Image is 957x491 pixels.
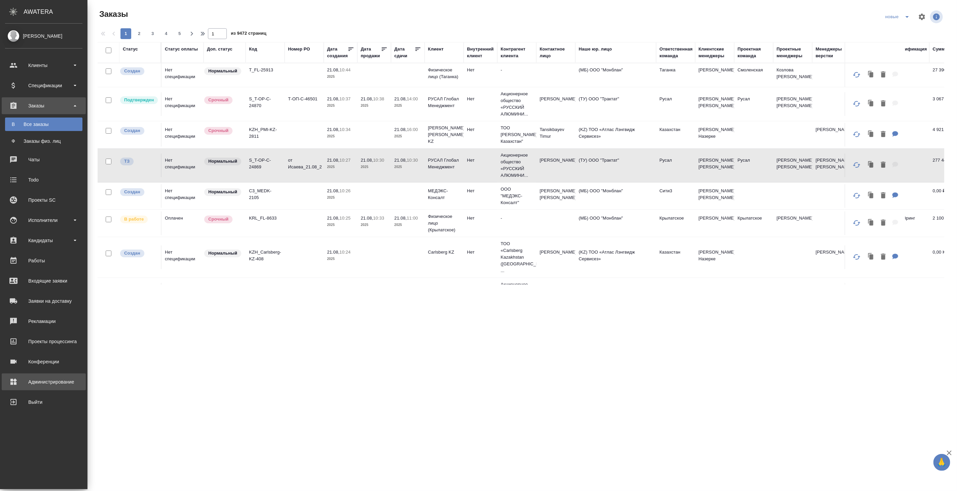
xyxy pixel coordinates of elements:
[773,211,812,235] td: [PERSON_NAME]
[124,68,140,74] p: Создан
[5,155,82,165] div: Чаты
[327,133,354,140] p: 2025
[249,157,281,170] p: S_T-OP-C-24869
[930,10,944,23] span: Посмотреть информацию
[467,249,494,256] p: Нет
[8,138,79,144] div: Заказы физ. лиц
[914,9,930,25] span: Настроить таблицу
[340,67,351,72] p: 10:44
[162,245,204,269] td: Нет спецификации
[536,92,575,116] td: [PERSON_NAME]
[890,211,929,235] td: Эквайринг
[162,92,204,116] td: Нет спецификации
[773,92,812,116] td: [PERSON_NAME] [PERSON_NAME]
[2,373,86,390] a: Администрирование
[865,128,878,141] button: Клонировать
[5,397,82,407] div: Выйти
[5,377,82,387] div: Администрирование
[361,222,388,228] p: 2025
[207,46,233,53] div: Доп. статус
[249,249,281,262] p: KZH_Carlsberg-KZ-408
[119,96,157,105] div: Выставляет КМ после уточнения всех необходимых деталей и получения согласия клиента на запуск. С ...
[5,60,82,70] div: Клиенты
[124,127,140,134] p: Создан
[878,128,889,141] button: Удалить
[98,9,128,20] span: Заказы
[5,316,82,326] div: Рекламации
[575,283,656,306] td: (ТУ) ООО "Трактат"
[124,97,154,103] p: Подтвержден
[849,215,865,231] button: Обновить
[467,157,494,164] p: Нет
[373,96,384,101] p: 10:38
[394,46,415,59] div: Дата сдачи
[123,46,138,53] div: Статус
[394,158,407,163] p: 21.08,
[501,67,533,73] p: -
[734,63,773,87] td: Смоленская
[288,46,310,53] div: Номер PO
[656,184,695,208] td: Сити3
[162,154,204,177] td: Нет спецификации
[816,249,848,256] p: [PERSON_NAME]
[656,154,695,177] td: Русал
[119,188,157,197] div: Выставляется автоматически при создании заказа
[327,222,354,228] p: 2025
[575,245,656,269] td: (KZ) ТОО «Атлас Лэнгвидж Сервисез»
[204,215,242,224] div: Выставляется автоматически, если на указанный объем услуг необходимо больше времени в стандартном...
[162,123,204,146] td: Нет спецификации
[656,92,695,116] td: Русал
[119,215,157,224] div: Выставляет ПМ после принятия заказа от КМа
[394,164,421,170] p: 2025
[249,67,281,73] p: T_FL-25913
[124,216,144,223] p: В работе
[849,126,865,142] button: Обновить
[660,46,693,59] div: Ответственная команда
[884,11,914,22] div: split button
[5,296,82,306] div: Заявки на доставку
[656,63,695,87] td: Таганка
[124,250,140,257] p: Создан
[428,213,460,233] p: Физическое лицо (Крылатское)
[695,283,734,306] td: [PERSON_NAME] [PERSON_NAME]
[394,102,421,109] p: 2025
[5,336,82,347] div: Проекты процессинга
[394,127,407,132] p: 21.08,
[656,245,695,269] td: Казахстан
[5,118,82,131] a: ВВсе заказы
[734,92,773,116] td: Русал
[327,250,340,255] p: 21.08,
[575,184,656,208] td: (МБ) ООО "Монблан"
[773,283,812,306] td: [PERSON_NAME] [PERSON_NAME]
[501,215,533,222] p: -
[361,46,381,59] div: Дата продажи
[428,125,460,145] p: [PERSON_NAME] [PERSON_NAME] KZ
[208,68,237,74] p: Нормальный
[249,126,281,140] p: KZH_PMI-KZ-2811
[340,188,351,193] p: 10:26
[575,123,656,146] td: (KZ) ТОО «Атлас Лэнгвидж Сервисез»
[407,216,418,221] p: 11:00
[773,63,812,87] td: Козлова [PERSON_NAME]
[249,96,281,109] p: S_T-OP-C-24870
[734,211,773,235] td: Крылатское
[467,215,494,222] p: Нет
[501,240,533,274] p: ТОО «Carlsberg Kazakhstan ([GEOGRAPHIC_DATA] ...
[2,333,86,350] a: Проекты процессинга
[327,158,340,163] p: 21.08,
[5,134,82,148] a: ФЗаказы физ. лиц
[208,127,228,134] p: Срочный
[327,216,340,221] p: 21.08,
[394,96,407,101] p: 21.08,
[2,171,86,188] a: Todo
[865,216,878,230] button: Клонировать
[695,245,734,269] td: [PERSON_NAME] Назерке
[134,30,145,37] span: 2
[165,46,198,53] div: Статус оплаты
[656,211,695,235] td: Крылатское
[428,46,444,53] div: Клиент
[119,126,157,135] div: Выставляется автоматически при создании заказа
[119,67,157,76] div: Выставляется автоматически при создании заказа
[361,102,388,109] p: 2025
[849,67,865,83] button: Обновить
